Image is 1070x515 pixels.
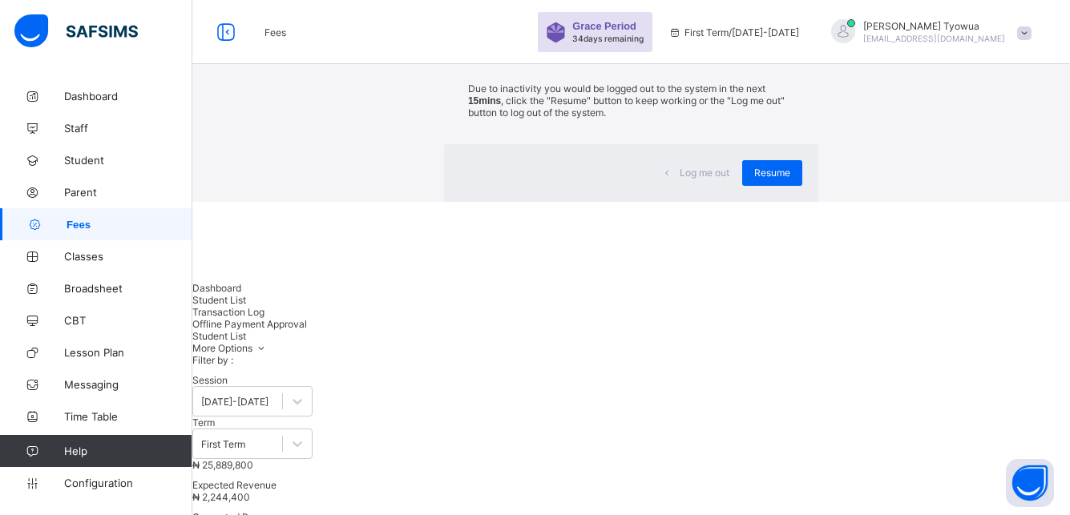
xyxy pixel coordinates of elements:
[815,19,1040,46] div: LorettaTyowua
[14,14,138,48] img: safsims
[572,34,644,43] span: 34 days remaining
[192,306,264,318] span: Transaction Log
[64,346,192,359] span: Lesson Plan
[201,395,269,407] div: [DATE]-[DATE]
[192,416,215,428] span: Term
[64,282,192,295] span: Broadsheet
[64,410,192,423] span: Time Table
[546,22,566,42] img: sticker-purple.71386a28dfed39d6af7621340158ba97.svg
[192,354,233,366] span: Filter by :
[192,459,253,471] span: ₦ 25,889,800
[264,26,286,38] span: Fees
[64,122,192,135] span: Staff
[863,20,1005,32] span: [PERSON_NAME] Tyowua
[64,314,192,327] span: CBT
[192,479,1070,491] span: Expected Revenue
[1006,459,1054,507] button: Open asap
[192,342,269,354] span: More Options
[468,95,501,107] strong: 15mins
[192,374,228,386] span: Session
[468,82,794,119] p: Due to inactivity you would be logged out to the system in the next , click the "Resume" button t...
[572,20,636,32] span: Grace Period
[64,154,192,167] span: Student
[192,330,246,342] span: Student List
[64,378,192,391] span: Messaging
[64,250,192,263] span: Classes
[668,26,799,38] span: session/term information
[863,34,1005,43] span: [EMAIL_ADDRESS][DOMAIN_NAME]
[64,186,192,199] span: Parent
[64,445,192,457] span: Help
[64,90,192,103] span: Dashboard
[192,282,241,294] span: Dashboard
[64,477,192,489] span: Configuration
[680,167,729,179] span: Log me out
[67,219,192,231] span: Fees
[192,294,246,306] span: Student List
[754,167,790,179] span: Resume
[192,318,307,330] span: Offline Payment Approval
[201,437,245,449] div: First Term
[192,491,250,503] span: ₦ 2,244,400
